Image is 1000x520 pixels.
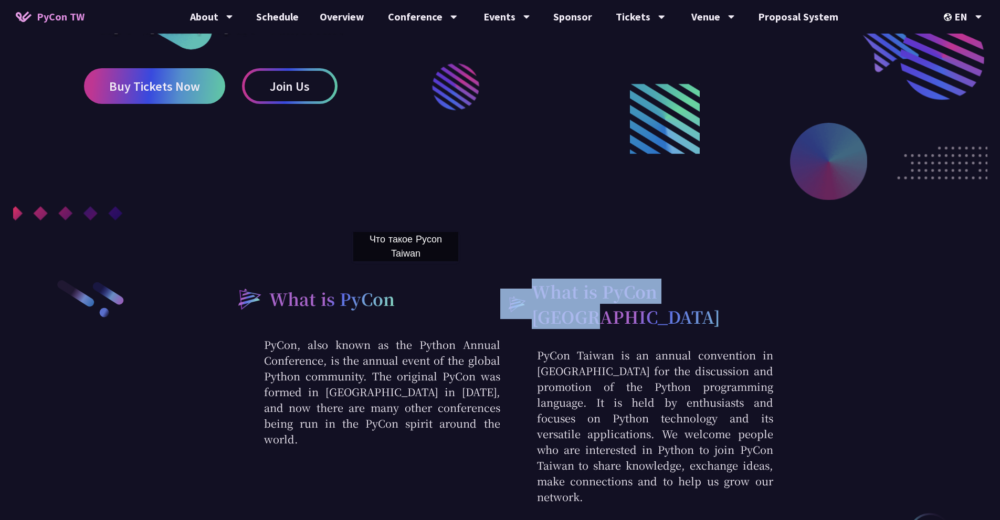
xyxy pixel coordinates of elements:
[37,9,85,25] span: PyCon TW
[532,279,773,329] h2: What is PyCon [GEOGRAPHIC_DATA]
[944,13,954,21] img: Locale Icon
[270,80,310,93] span: Join Us
[227,279,269,319] img: heading-bullet
[109,80,200,93] span: Buy Tickets Now
[269,286,395,311] h2: What is PyCon
[242,68,338,104] a: Join Us
[16,12,31,22] img: Home icon of PyCon TW 2025
[84,68,225,104] a: Buy Tickets Now
[500,347,773,505] p: PyCon Taiwan is an annual convention in [GEOGRAPHIC_DATA] for the discussion and promotion of the...
[227,337,500,447] p: PyCon, also known as the Python Annual Conference, is the annual event of the global Python commu...
[500,289,532,319] img: heading-bullet
[5,4,95,30] a: PyCon TW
